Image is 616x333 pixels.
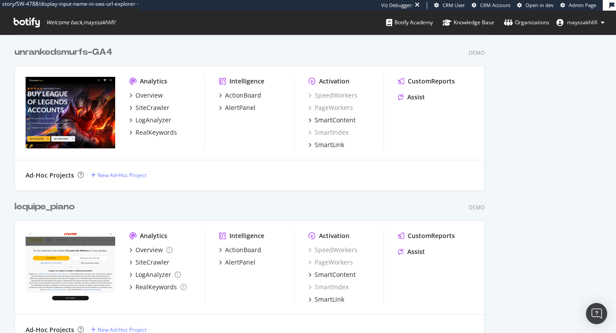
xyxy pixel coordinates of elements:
div: Analytics [140,231,167,240]
a: ActionBoard [219,91,261,100]
span: mayssakhlifi [567,19,597,26]
div: Demo [469,204,485,211]
div: Overview [135,91,163,100]
div: LogAnalyzer [135,116,171,125]
a: Knowledge Base [443,11,494,34]
div: Viz Debugger: [381,2,413,9]
div: SiteCrawler [135,103,169,112]
a: Assist [398,93,425,102]
img: unrankedsmurfs-GA4 [26,77,115,148]
a: SiteCrawler [129,103,169,112]
a: SpeedWorkers [308,91,357,100]
div: SmartContent [315,270,356,279]
div: AlertPanel [225,258,255,267]
div: Activation [319,77,349,86]
div: New Ad-Hoc Project [98,171,146,179]
div: Activation [319,231,349,240]
a: Assist [398,247,425,256]
span: Welcome back, mayssakhlifi ! [46,19,115,26]
div: RealKeywords [135,283,177,291]
a: SiteCrawler [129,258,169,267]
span: CRM Account [480,2,511,8]
div: ActionBoard [225,246,261,254]
a: SmartIndex [308,128,349,137]
span: Admin Page [569,2,596,8]
div: CustomReports [408,77,455,86]
a: lequipe_piano [15,201,78,213]
a: Overview [129,91,163,100]
div: RealKeywords [135,128,177,137]
a: Overview [129,246,173,254]
a: New Ad-Hoc Project [91,171,146,179]
a: CustomReports [398,77,455,86]
div: LogAnalyzer [135,270,171,279]
a: CustomReports [398,231,455,240]
a: CRM User [434,2,465,9]
div: Ad-Hoc Projects [26,171,74,180]
a: RealKeywords [129,283,187,291]
a: SmartLink [308,295,344,304]
div: SmartContent [315,116,356,125]
a: LogAnalyzer [129,270,181,279]
a: CRM Account [472,2,511,9]
a: SmartContent [308,270,356,279]
div: CustomReports [408,231,455,240]
div: SiteCrawler [135,258,169,267]
span: CRM User [443,2,465,8]
a: AlertPanel [219,258,255,267]
a: PageWorkers [308,103,353,112]
div: Assist [407,247,425,256]
div: Botify Academy [386,18,433,27]
a: SmartIndex [308,283,349,291]
a: LogAnalyzer [129,116,171,125]
div: Knowledge Base [443,18,494,27]
div: Open Intercom Messenger [586,303,607,324]
img: lequipe_piano [26,231,115,303]
div: AlertPanel [225,103,255,112]
div: ActionBoard [225,91,261,100]
div: SmartLink [315,295,344,304]
a: Botify Academy [386,11,433,34]
div: SmartLink [315,140,344,149]
a: SmartContent [308,116,356,125]
div: Intelligence [229,77,264,86]
div: unrankedsmurfs-GA4 [15,46,113,59]
a: Open in dev [517,2,554,9]
a: PageWorkers [308,258,353,267]
a: unrankedsmurfs-GA4 [15,46,116,59]
a: Organizations [504,11,549,34]
div: Analytics [140,77,167,86]
span: Open in dev [526,2,554,8]
div: lequipe_piano [15,201,75,213]
a: Admin Page [560,2,596,9]
a: ActionBoard [219,246,261,254]
button: mayssakhlifi [549,15,612,30]
a: RealKeywords [129,128,177,137]
div: Organizations [504,18,549,27]
a: SpeedWorkers [308,246,357,254]
div: Demo [469,49,485,57]
a: SmartLink [308,140,344,149]
div: Assist [407,93,425,102]
a: AlertPanel [219,103,255,112]
div: Overview [135,246,163,254]
div: Intelligence [229,231,264,240]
